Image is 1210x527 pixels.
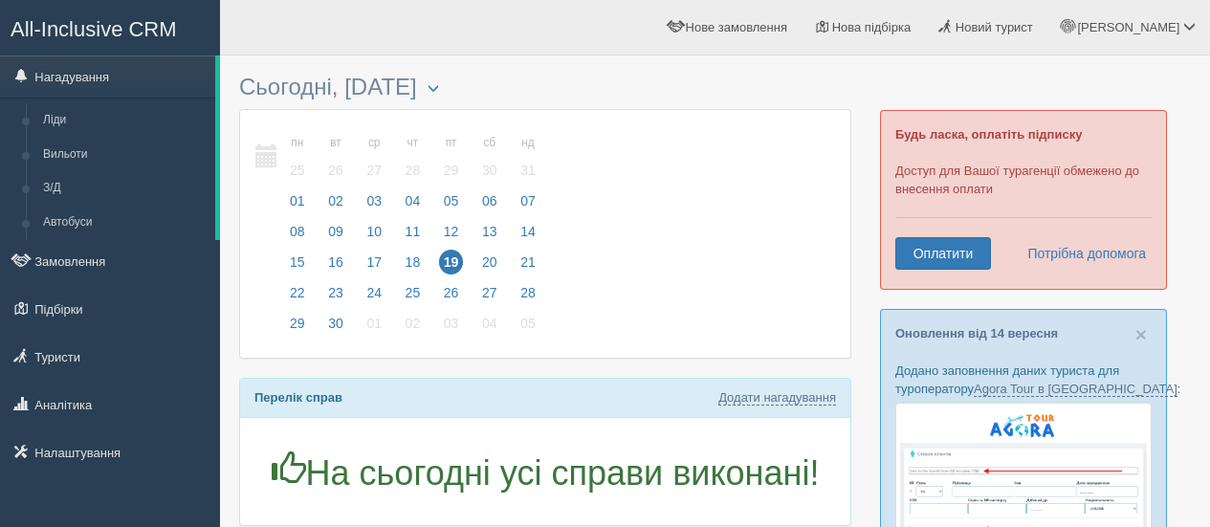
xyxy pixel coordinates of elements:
[395,313,431,343] a: 02
[472,313,508,343] a: 04
[323,250,348,274] span: 16
[472,252,508,282] a: 20
[401,135,426,151] small: чт
[439,250,464,274] span: 19
[318,221,354,252] a: 09
[34,103,215,138] a: Ліди
[318,282,354,313] a: 23
[516,219,540,244] span: 14
[472,282,508,313] a: 27
[362,311,386,336] span: 01
[510,252,541,282] a: 21
[279,124,316,190] a: пн 25
[439,219,464,244] span: 12
[401,250,426,274] span: 18
[323,311,348,336] span: 30
[362,219,386,244] span: 10
[356,221,392,252] a: 10
[516,188,540,213] span: 07
[516,311,540,336] span: 05
[516,250,540,274] span: 21
[11,17,177,41] span: All-Inclusive CRM
[401,188,426,213] span: 04
[433,190,470,221] a: 05
[1015,237,1147,270] a: Потрібна допомога
[510,313,541,343] a: 05
[895,326,1058,340] a: Оновлення від 14 вересня
[318,252,354,282] a: 16
[34,171,215,206] a: З/Д
[362,280,386,305] span: 24
[477,280,502,305] span: 27
[323,219,348,244] span: 09
[356,190,392,221] a: 03
[472,190,508,221] a: 06
[895,362,1152,398] p: Додано заповнення даних туриста для туроператору :
[477,158,502,183] span: 30
[401,158,426,183] span: 28
[439,135,464,151] small: пт
[285,311,310,336] span: 29
[279,313,316,343] a: 29
[516,280,540,305] span: 28
[433,282,470,313] a: 26
[34,206,215,240] a: Автобуси
[356,313,392,343] a: 01
[362,158,386,183] span: 27
[356,252,392,282] a: 17
[880,110,1167,290] div: Доступ для Вашої турагенції обмежено до внесення оплати
[401,311,426,336] span: 02
[254,390,342,405] b: Перелік справ
[323,135,348,151] small: вт
[439,158,464,183] span: 29
[285,219,310,244] span: 08
[395,221,431,252] a: 11
[718,390,836,406] a: Додати нагадування
[510,190,541,221] a: 07
[477,311,502,336] span: 04
[356,282,392,313] a: 24
[439,280,464,305] span: 26
[1077,20,1179,34] span: [PERSON_NAME]
[395,190,431,221] a: 04
[433,252,470,282] a: 19
[472,124,508,190] a: сб 30
[472,221,508,252] a: 13
[323,158,348,183] span: 26
[974,382,1177,397] a: Agora Tour в [GEOGRAPHIC_DATA]
[254,451,836,493] h1: На сьогодні усі справи виконані!
[895,237,991,270] a: Оплатити
[323,280,348,305] span: 23
[279,190,316,221] a: 01
[395,252,431,282] a: 18
[395,124,431,190] a: чт 28
[1135,323,1147,345] span: ×
[686,20,787,34] span: Нове замовлення
[433,124,470,190] a: пт 29
[433,313,470,343] a: 03
[285,188,310,213] span: 01
[477,219,502,244] span: 13
[401,219,426,244] span: 11
[279,252,316,282] a: 15
[362,188,386,213] span: 03
[956,20,1033,34] span: Новий турист
[279,221,316,252] a: 08
[477,188,502,213] span: 06
[516,158,540,183] span: 31
[510,124,541,190] a: нд 31
[433,221,470,252] a: 12
[279,282,316,313] a: 22
[1,1,219,54] a: All-Inclusive CRM
[239,75,851,99] h3: Сьогодні, [DATE]
[439,311,464,336] span: 03
[395,282,431,313] a: 25
[362,135,386,151] small: ср
[318,190,354,221] a: 02
[439,188,464,213] span: 05
[477,135,502,151] small: сб
[895,127,1082,142] b: Будь ласка, оплатіть підписку
[477,250,502,274] span: 20
[285,135,310,151] small: пн
[832,20,912,34] span: Нова підбірка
